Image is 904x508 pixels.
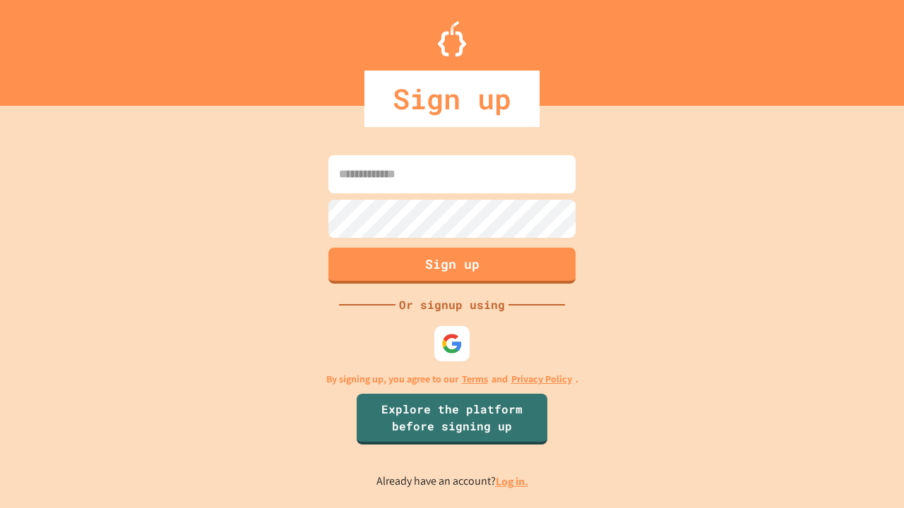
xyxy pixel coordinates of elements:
[364,71,540,127] div: Sign up
[496,474,528,489] a: Log in.
[441,333,463,354] img: google-icon.svg
[395,296,509,313] div: Or signup using
[462,372,488,387] a: Terms
[328,248,576,284] button: Sign up
[357,394,547,445] a: Explore the platform before signing up
[326,372,578,387] p: By signing up, you agree to our and .
[438,21,466,56] img: Logo.svg
[511,372,572,387] a: Privacy Policy
[376,473,528,490] p: Already have an account?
